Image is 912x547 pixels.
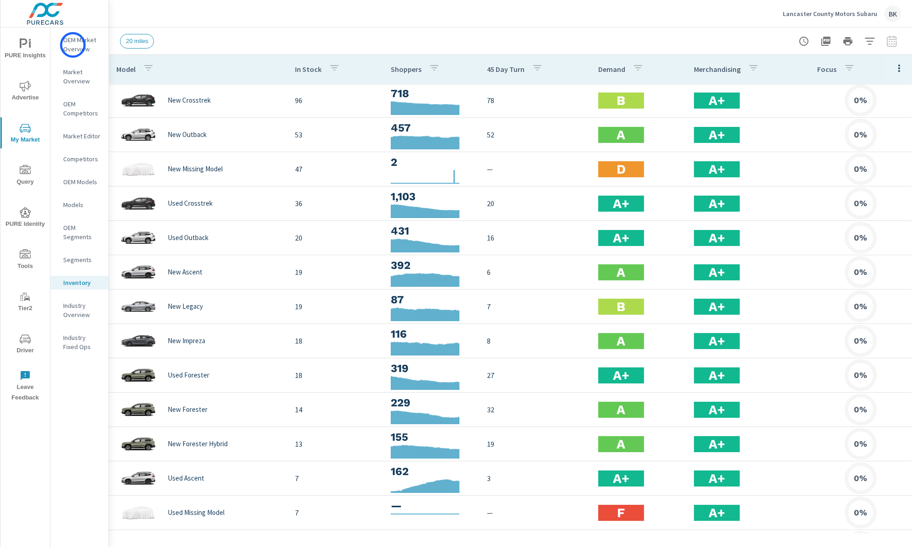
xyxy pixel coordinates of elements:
[120,327,157,355] img: glamour
[598,65,625,74] p: Demand
[168,268,202,276] p: New Ascent
[487,232,584,243] p: 16
[487,404,584,415] p: 32
[391,223,472,239] h3: 431
[885,5,901,22] div: BK
[391,498,472,514] h3: —
[0,27,50,407] div: nav menu
[617,402,625,418] h2: A
[709,505,725,521] h2: A+
[854,371,867,380] h6: 0%
[487,335,584,346] p: 8
[617,264,625,280] h2: A
[168,337,205,345] p: New Impreza
[709,196,725,212] h2: A+
[120,430,157,458] img: glamour
[168,371,209,379] p: Used Forester
[391,464,472,479] h3: 162
[50,221,109,244] div: OEM Segments
[709,299,725,315] h2: A+
[120,499,157,526] img: glamour
[63,67,101,86] p: Market Overview
[391,154,472,170] h3: 2
[63,154,101,164] p: Competitors
[709,230,725,246] h2: A+
[709,333,725,349] h2: A+
[63,99,101,118] p: OEM Competitors
[709,93,725,109] h2: A+
[854,474,867,483] h6: 0%
[50,33,109,56] div: OEM Market Overview
[617,93,625,109] h2: B
[783,10,877,18] p: Lancaster County Motors Subaru
[709,127,725,143] h2: A+
[861,32,879,50] button: Apply Filters
[391,395,472,410] h3: 229
[613,470,629,487] h2: A+
[50,198,109,212] div: Models
[613,367,629,383] h2: A+
[854,508,867,517] h6: 0%
[613,230,629,246] h2: A+
[63,333,101,351] p: Industry Fixed Ops
[3,123,47,145] span: My Market
[168,199,213,208] p: Used Crosstrek
[120,87,157,114] img: glamour
[839,32,857,50] button: Print Report
[50,97,109,120] div: OEM Competitors
[50,331,109,354] div: Industry Fixed Ops
[854,336,867,345] h6: 0%
[487,507,584,518] p: —
[295,404,376,415] p: 14
[295,95,376,106] p: 96
[63,200,101,209] p: Models
[391,86,472,101] h3: 718
[168,509,224,517] p: Used Missing Model
[391,361,472,376] h3: 319
[50,129,109,143] div: Market Editor
[617,505,625,521] h2: F
[120,396,157,423] img: glamour
[854,405,867,414] h6: 0%
[120,293,157,320] img: glamour
[50,175,109,189] div: OEM Models
[3,370,47,403] span: Leave Feedback
[709,161,725,177] h2: A+
[709,436,725,452] h2: A+
[63,301,101,319] p: Industry Overview
[617,161,626,177] h2: D
[295,335,376,346] p: 18
[487,164,584,175] p: —
[295,232,376,243] p: 20
[854,439,867,449] h6: 0%
[116,65,136,74] p: Model
[295,438,376,449] p: 13
[168,131,207,139] p: New Outback
[168,302,203,311] p: New Legacy
[168,405,208,414] p: New Forester
[854,96,867,105] h6: 0%
[295,164,376,175] p: 47
[391,429,472,445] h3: 155
[487,95,584,106] p: 78
[168,234,208,242] p: Used Outback
[295,507,376,518] p: 7
[50,152,109,166] div: Competitors
[617,333,625,349] h2: A
[168,440,228,448] p: New Forester Hybrid
[3,291,47,314] span: Tier2
[295,473,376,484] p: 7
[709,470,725,487] h2: A+
[3,81,47,103] span: Advertise
[295,370,376,381] p: 18
[295,301,376,312] p: 19
[487,473,584,484] p: 3
[120,121,157,148] img: glamour
[391,292,472,307] h3: 87
[63,278,101,287] p: Inventory
[487,370,584,381] p: 27
[50,276,109,290] div: Inventory
[391,189,472,204] h3: 1,103
[854,302,867,311] h6: 0%
[50,253,109,267] div: Segments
